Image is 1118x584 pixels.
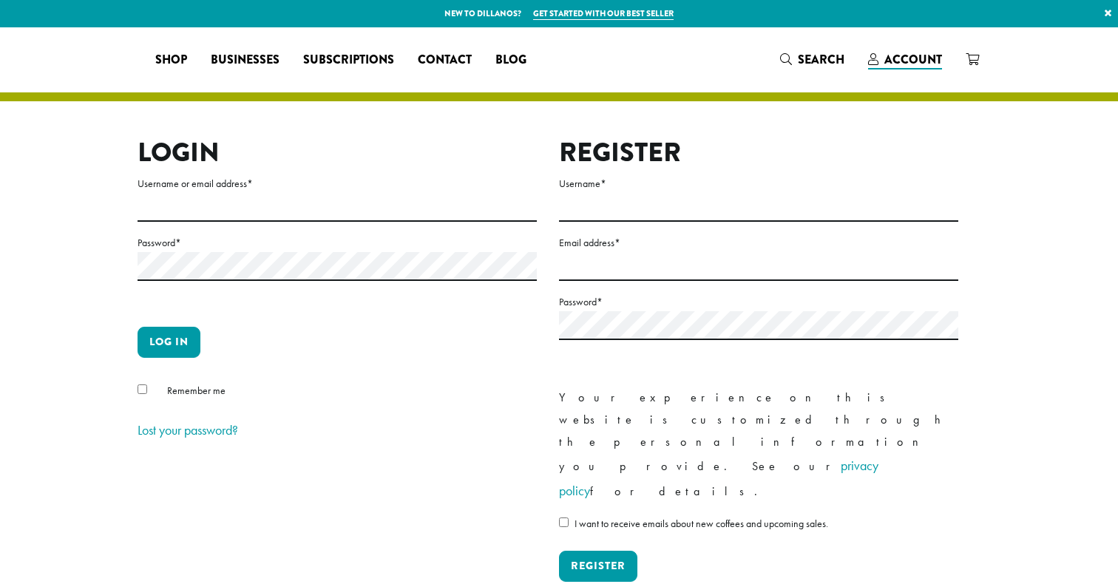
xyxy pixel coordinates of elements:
[768,47,856,72] a: Search
[211,51,279,69] span: Businesses
[138,421,238,438] a: Lost your password?
[418,51,472,69] span: Contact
[138,137,537,169] h2: Login
[138,174,537,193] label: Username or email address
[559,551,637,582] button: Register
[559,137,958,169] h2: Register
[533,7,674,20] a: Get started with our best seller
[559,234,958,252] label: Email address
[138,327,200,358] button: Log in
[559,293,958,311] label: Password
[495,51,526,69] span: Blog
[559,517,569,527] input: I want to receive emails about new coffees and upcoming sales.
[167,384,226,397] span: Remember me
[143,48,199,72] a: Shop
[155,51,187,69] span: Shop
[559,457,878,499] a: privacy policy
[303,51,394,69] span: Subscriptions
[559,387,958,503] p: Your experience on this website is customized through the personal information you provide. See o...
[798,51,844,68] span: Search
[138,234,537,252] label: Password
[575,517,828,530] span: I want to receive emails about new coffees and upcoming sales.
[884,51,942,68] span: Account
[559,174,958,193] label: Username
